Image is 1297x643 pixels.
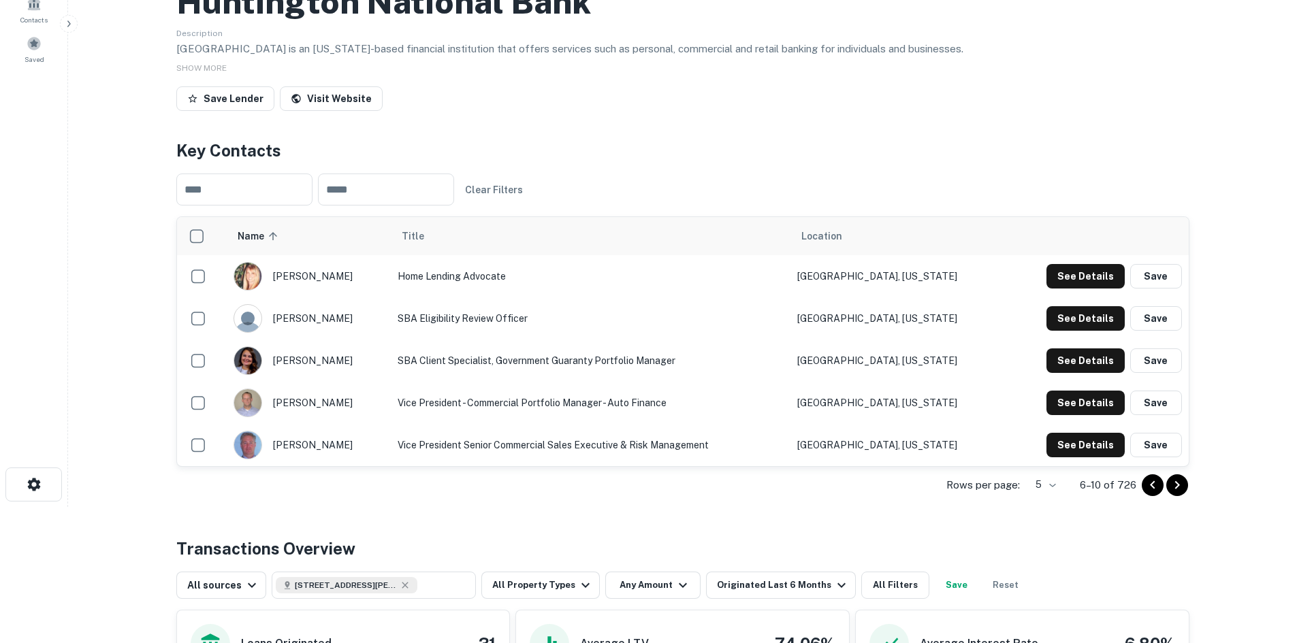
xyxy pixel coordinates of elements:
img: 9c8pery4andzj6ohjkjp54ma2 [234,305,261,332]
img: 1517494555248 [234,263,261,290]
button: Save [1130,433,1182,457]
div: [PERSON_NAME] [234,346,383,375]
span: Title [402,228,442,244]
button: Go to next page [1166,474,1188,496]
td: [GEOGRAPHIC_DATA], [US_STATE] [790,340,1004,382]
td: SBA Eligibility Review Officer [391,297,791,340]
button: All Filters [861,572,929,599]
button: Save [1130,306,1182,331]
div: [PERSON_NAME] [234,304,383,333]
th: Location [790,217,1004,255]
button: See Details [1046,306,1125,331]
button: Save [1130,348,1182,373]
p: 6–10 of 726 [1080,477,1136,493]
th: Name [227,217,390,255]
img: 1516312970280 [234,389,261,416]
button: Clear Filters [460,178,528,202]
td: [GEOGRAPHIC_DATA], [US_STATE] [790,424,1004,466]
button: See Details [1046,391,1125,415]
p: Rows per page: [946,477,1020,493]
div: scrollable content [177,217,1189,466]
td: [GEOGRAPHIC_DATA], [US_STATE] [790,382,1004,424]
h4: Transactions Overview [176,536,355,561]
button: See Details [1046,264,1125,288]
button: Save your search to get updates of matches that match your search criteria. [935,572,978,599]
button: See Details [1046,433,1125,457]
div: [PERSON_NAME] [234,262,383,291]
p: [GEOGRAPHIC_DATA] is an [US_STATE]-based financial institution that offers services such as perso... [176,41,1189,57]
iframe: Chat Widget [1229,534,1297,599]
td: [GEOGRAPHIC_DATA], [US_STATE] [790,255,1004,297]
button: Originated Last 6 Months [706,572,856,599]
h4: Key Contacts [176,138,1189,163]
button: Go to previous page [1142,474,1164,496]
button: All sources [176,572,266,599]
div: 5 [1025,475,1058,495]
a: Saved [4,31,64,67]
span: [STREET_ADDRESS][PERSON_NAME] [295,579,397,591]
td: Home Lending Advocate [391,255,791,297]
span: Location [801,228,842,244]
th: Title [391,217,791,255]
button: See Details [1046,348,1125,373]
button: Save [1130,264,1182,288]
span: SHOW MORE [176,63,227,73]
td: Vice President - Commercial Portfolio Manager - Auto Finance [391,382,791,424]
img: 1667259772556 [234,347,261,374]
td: [GEOGRAPHIC_DATA], [US_STATE] [790,297,1004,340]
button: Reset [984,572,1027,599]
button: Save Lender [176,86,274,111]
button: All Property Types [481,572,600,599]
div: [PERSON_NAME] [234,389,383,417]
div: All sources [187,577,260,593]
a: Visit Website [280,86,383,111]
img: 1517691757374 [234,431,261,459]
button: Any Amount [605,572,701,599]
div: [PERSON_NAME] [234,431,383,459]
span: Contacts [20,14,48,25]
span: Description [176,29,223,38]
span: Name [238,228,282,244]
button: Save [1130,391,1182,415]
span: Saved [25,54,44,65]
td: Vice President Senior Commercial Sales Executive & Risk Management [391,424,791,466]
td: SBA Client Specialist, Government Guaranty Portfolio Manager [391,340,791,382]
div: Originated Last 6 Months [717,577,850,593]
